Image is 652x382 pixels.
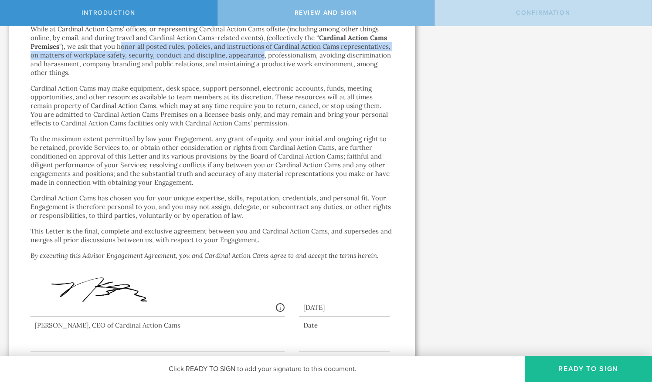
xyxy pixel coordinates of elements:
strong: Cardinal Action Cams Premises [31,34,387,51]
span: Confirmation [516,9,570,17]
div: [DATE] [299,294,390,317]
p: To the maximum extent permitted by law your Engagement, any grant of equity, and your initial and... [31,135,393,187]
p: Cardinal Action Cams may make equipment, desk space, support personnel, electronic accounts, fund... [31,84,393,128]
p: While at Cardinal Action Cams’ offices, or representing Cardinal Action Cams offsite (including a... [31,25,393,77]
span: Review and Sign [295,9,357,17]
em: By executing this Advisor Engagement Agreement, you and Cardinal Action Cams agree to and accept ... [31,251,378,260]
p: Cardinal Action Cams has chosen you for your unique expertise, skills, reputation, credentials, a... [31,194,393,220]
button: Ready to Sign [525,356,652,382]
span: Introduction [81,9,136,17]
img: wf44HJpTsTCBgAAAABJRU5ErkJggg== [35,271,207,318]
p: This Letter is the final, complete and exclusive agreement between you and Cardinal Action Cams, ... [31,227,393,244]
